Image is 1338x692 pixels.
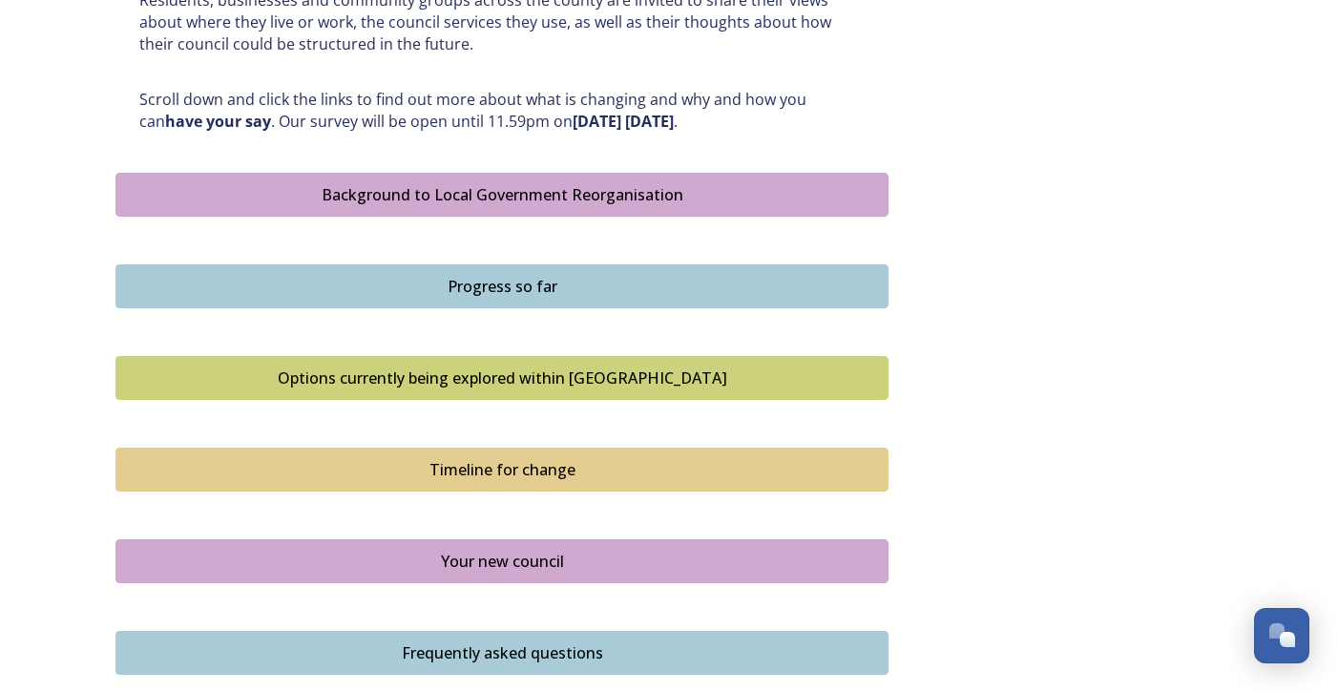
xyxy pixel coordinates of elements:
[115,539,889,583] button: Your new council
[126,183,878,206] div: Background to Local Government Reorganisation
[165,111,271,132] strong: have your say
[126,367,878,389] div: Options currently being explored within [GEOGRAPHIC_DATA]
[115,356,889,400] button: Options currently being explored within West Sussex
[115,631,889,675] button: Frequently asked questions
[115,448,889,492] button: Timeline for change
[126,458,878,481] div: Timeline for change
[1254,608,1309,663] button: Open Chat
[625,111,674,132] strong: [DATE]
[139,89,865,132] p: Scroll down and click the links to find out more about what is changing and why and how you can ....
[115,264,889,308] button: Progress so far
[115,173,889,217] button: Background to Local Government Reorganisation
[573,111,621,132] strong: [DATE]
[126,550,878,573] div: Your new council
[126,275,878,298] div: Progress so far
[126,641,878,664] div: Frequently asked questions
